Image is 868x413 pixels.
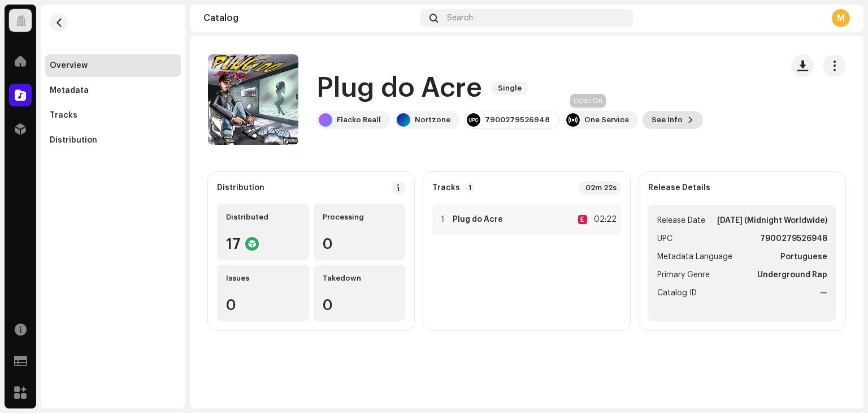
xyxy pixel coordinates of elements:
span: See Info [652,109,683,131]
re-m-nav-item: Tracks [45,104,181,127]
div: Distributed [226,213,300,222]
strong: 7900279526948 [760,232,827,246]
div: Processing [323,213,397,222]
div: Nortzone [415,115,450,124]
div: Flacko Reall [337,115,381,124]
strong: — [820,286,827,300]
div: Tracks [50,111,77,120]
button: See Info [643,111,703,129]
div: 02:22 [592,213,617,226]
strong: Release Details [648,183,710,192]
div: 7900279526948 [485,115,550,124]
div: Distribution [217,183,264,192]
strong: [DATE] (Midnight Worldwide) [717,214,827,227]
div: 02m 22s [579,181,621,195]
strong: Underground Rap [757,268,827,282]
span: Single [491,81,528,95]
div: M [832,9,850,27]
h1: Plug do Acre [316,70,482,106]
p-badge: 1 [465,183,475,193]
strong: Portuguese [780,250,827,264]
div: Issues [226,274,300,283]
span: Metadata Language [657,250,732,264]
span: Release Date [657,214,705,227]
div: Distribution [50,136,97,145]
strong: Plug do Acre [453,215,503,224]
div: E [578,215,587,224]
re-m-nav-item: Distribution [45,129,181,152]
re-m-nav-item: Overview [45,54,181,77]
div: Catalog [203,14,416,23]
span: UPC [657,232,672,246]
span: Search [447,14,473,23]
strong: Tracks [432,183,460,192]
div: Metadata [50,86,89,95]
div: One Service [584,115,629,124]
div: Takedown [323,274,397,283]
span: Primary Genre [657,268,710,282]
span: Catalog ID [657,286,697,300]
div: Overview [50,61,88,70]
re-m-nav-item: Metadata [45,79,181,102]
